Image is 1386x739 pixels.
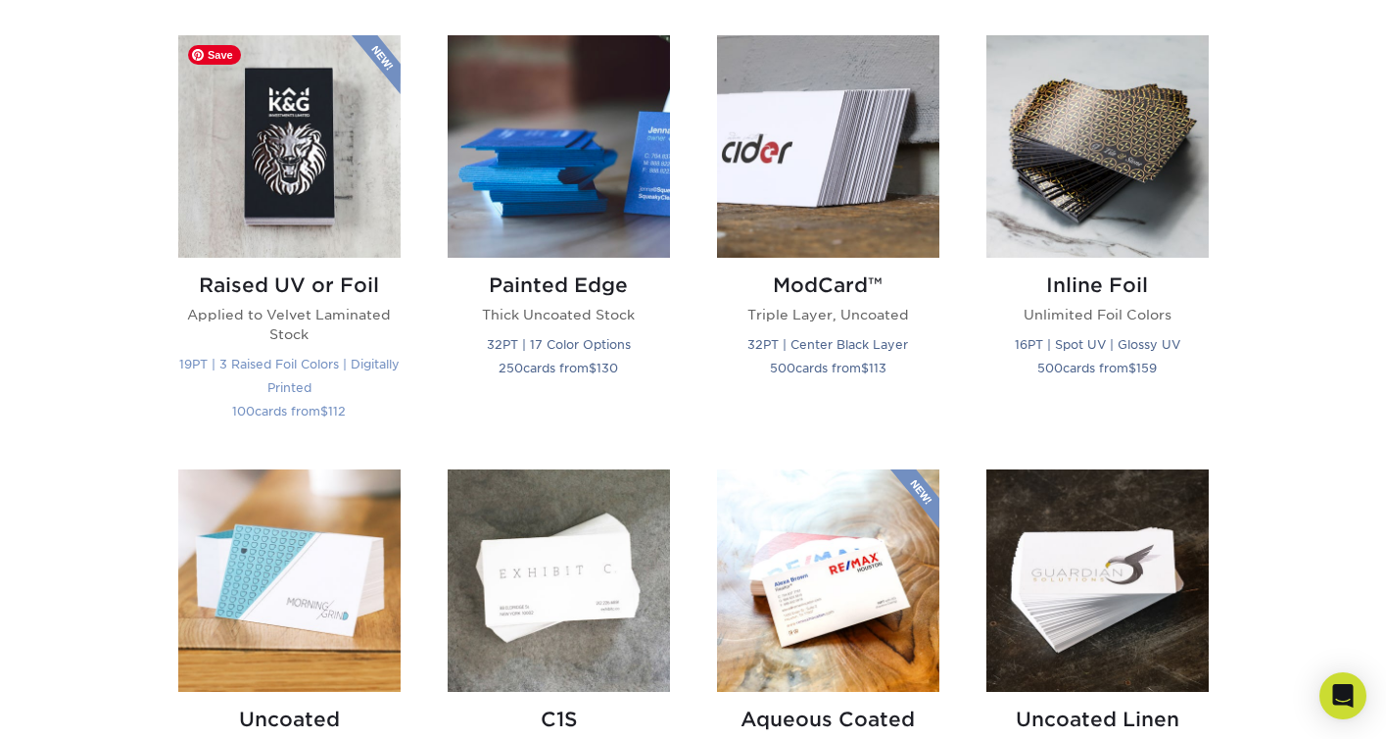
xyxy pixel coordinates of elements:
[1015,337,1180,352] small: 16PT | Spot UV | Glossy UV
[1128,361,1136,375] span: $
[1136,361,1157,375] span: 159
[770,361,886,375] small: cards from
[1037,361,1063,375] span: 500
[448,273,670,297] h2: Painted Edge
[448,708,670,731] h2: C1S
[232,404,346,419] small: cards from
[861,361,869,375] span: $
[448,35,670,447] a: Painted Edge Business Cards Painted Edge Thick Uncoated Stock 32PT | 17 Color Options 250cards fr...
[352,35,401,94] img: New Product
[178,35,401,258] img: Raised UV or Foil Business Cards
[986,35,1209,447] a: Inline Foil Business Cards Inline Foil Unlimited Foil Colors 16PT | Spot UV | Glossy UV 500cards ...
[869,361,886,375] span: 113
[890,469,939,528] img: New Product
[178,305,401,345] p: Applied to Velvet Laminated Stock
[986,35,1209,258] img: Inline Foil Business Cards
[178,708,401,731] h2: Uncoated
[717,708,939,731] h2: Aqueous Coated
[178,35,401,447] a: Raised UV or Foil Business Cards Raised UV or Foil Applied to Velvet Laminated Stock 19PT | 3 Rai...
[589,361,597,375] span: $
[717,469,939,692] img: Aqueous Coated Business Cards
[986,469,1209,692] img: Uncoated Linen Business Cards
[448,35,670,258] img: Painted Edge Business Cards
[986,273,1209,297] h2: Inline Foil
[717,35,939,258] img: ModCard™ Business Cards
[770,361,795,375] span: 500
[499,361,618,375] small: cards from
[487,337,631,352] small: 32PT | 17 Color Options
[179,357,400,395] small: 19PT | 3 Raised Foil Colors | Digitally Printed
[717,305,939,324] p: Triple Layer, Uncoated
[328,404,346,419] span: 112
[320,404,328,419] span: $
[188,45,241,65] span: Save
[178,469,401,692] img: Uncoated Business Cards
[448,469,670,692] img: C1S Business Cards
[986,708,1209,731] h2: Uncoated Linen
[747,337,908,352] small: 32PT | Center Black Layer
[1319,672,1366,719] div: Open Intercom Messenger
[717,273,939,297] h2: ModCard™
[1037,361,1157,375] small: cards from
[499,361,523,375] span: 250
[448,305,670,324] p: Thick Uncoated Stock
[178,273,401,297] h2: Raised UV or Foil
[986,305,1209,324] p: Unlimited Foil Colors
[597,361,618,375] span: 130
[717,35,939,447] a: ModCard™ Business Cards ModCard™ Triple Layer, Uncoated 32PT | Center Black Layer 500cards from$113
[232,404,255,419] span: 100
